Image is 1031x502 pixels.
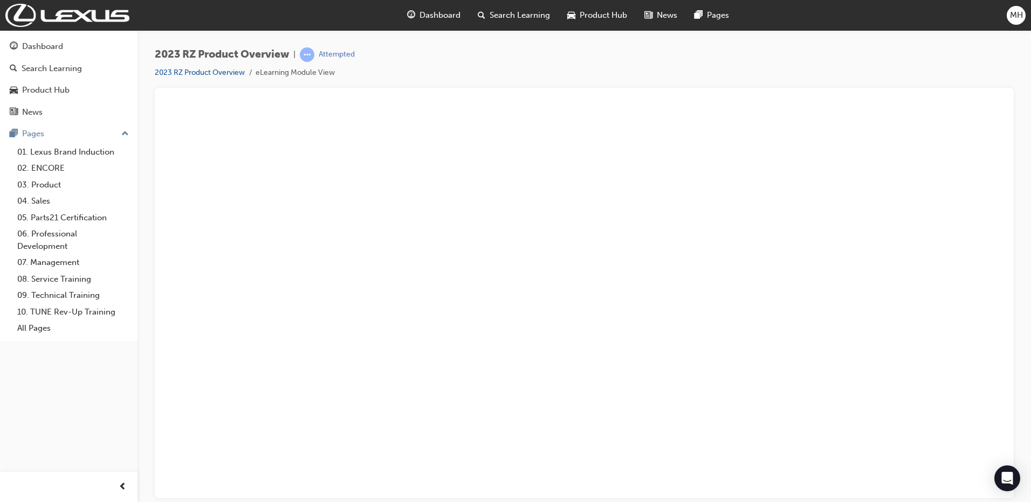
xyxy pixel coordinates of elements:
span: Product Hub [580,9,627,22]
span: car-icon [567,9,575,22]
span: 2023 RZ Product Overview [155,48,289,61]
span: Search Learning [490,9,550,22]
a: news-iconNews [636,4,686,26]
span: up-icon [121,127,129,141]
a: 05. Parts21 Certification [13,210,133,226]
span: learningRecordVerb_ATTEMPT-icon [300,47,314,62]
a: 03. Product [13,177,133,193]
span: | [293,48,295,61]
a: 08. Service Training [13,271,133,288]
span: MH [1010,9,1023,22]
div: Product Hub [22,84,70,96]
div: Attempted [319,50,355,60]
a: All Pages [13,320,133,337]
button: MH [1007,6,1026,25]
div: News [22,106,43,118]
a: 01. Lexus Brand Induction [13,144,133,161]
span: prev-icon [119,480,127,494]
span: guage-icon [10,42,18,52]
a: car-iconProduct Hub [559,4,636,26]
span: guage-icon [407,9,415,22]
span: search-icon [478,9,485,22]
span: News [657,9,677,22]
a: Product Hub [4,80,133,100]
span: search-icon [10,64,17,74]
div: Dashboard [22,40,63,53]
a: 09. Technical Training [13,287,133,304]
span: Dashboard [420,9,460,22]
button: DashboardSearch LearningProduct HubNews [4,34,133,124]
a: Dashboard [4,37,133,57]
a: pages-iconPages [686,4,738,26]
a: guage-iconDashboard [398,4,469,26]
span: news-icon [644,9,652,22]
button: Pages [4,124,133,144]
div: Open Intercom Messenger [994,465,1020,491]
a: 04. Sales [13,193,133,210]
span: pages-icon [10,129,18,139]
a: search-iconSearch Learning [469,4,559,26]
div: Pages [22,128,44,140]
img: Trak [5,4,129,27]
span: Pages [707,9,729,22]
a: Search Learning [4,59,133,79]
a: 02. ENCORE [13,160,133,177]
span: news-icon [10,108,18,117]
a: 2023 RZ Product Overview [155,68,245,77]
span: car-icon [10,86,18,95]
li: eLearning Module View [256,67,335,79]
a: 06. Professional Development [13,226,133,254]
span: pages-icon [695,9,703,22]
a: 10. TUNE Rev-Up Training [13,304,133,320]
a: News [4,102,133,122]
a: 07. Management [13,254,133,271]
div: Search Learning [22,62,82,75]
